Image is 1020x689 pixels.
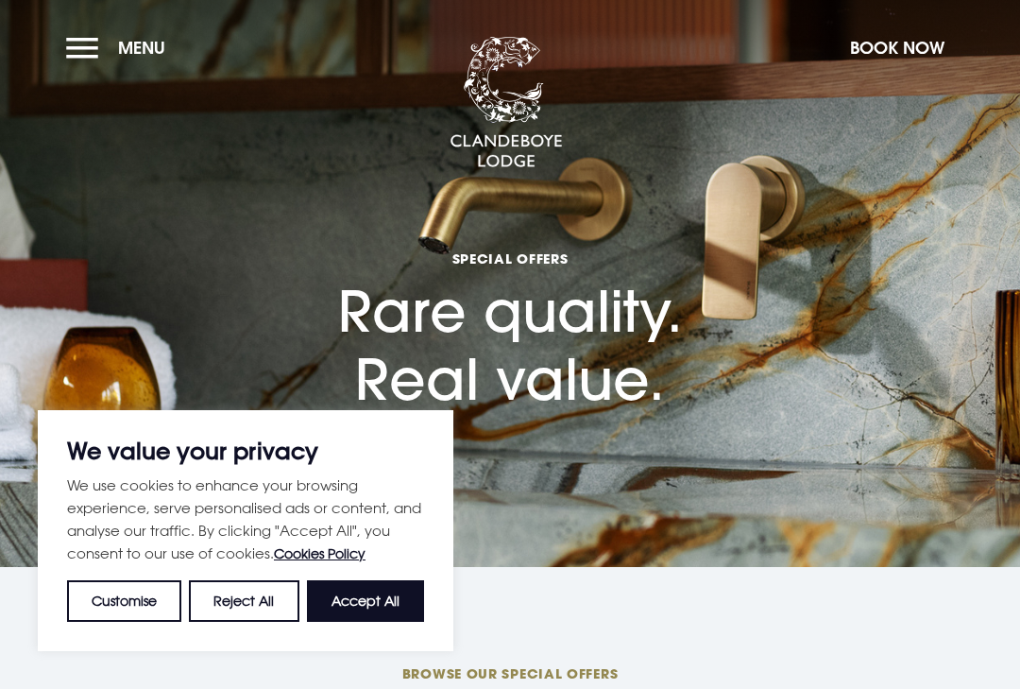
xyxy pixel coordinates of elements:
[66,27,175,68] button: Menu
[274,545,365,561] a: Cookies Policy
[450,37,563,169] img: Clandeboye Lodge
[189,580,298,622] button: Reject All
[338,164,683,413] h1: Rare quality. Real value.
[67,580,181,622] button: Customise
[38,410,453,651] div: We value your privacy
[307,580,424,622] button: Accept All
[338,250,683,267] span: Special Offers
[841,27,954,68] button: Book Now
[67,439,424,462] p: We value your privacy
[67,474,424,565] p: We use cookies to enhance your browsing experience, serve personalised ads or content, and analys...
[118,37,165,59] span: Menu
[106,664,914,682] span: BROWSE OUR SPECIAL OFFERS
